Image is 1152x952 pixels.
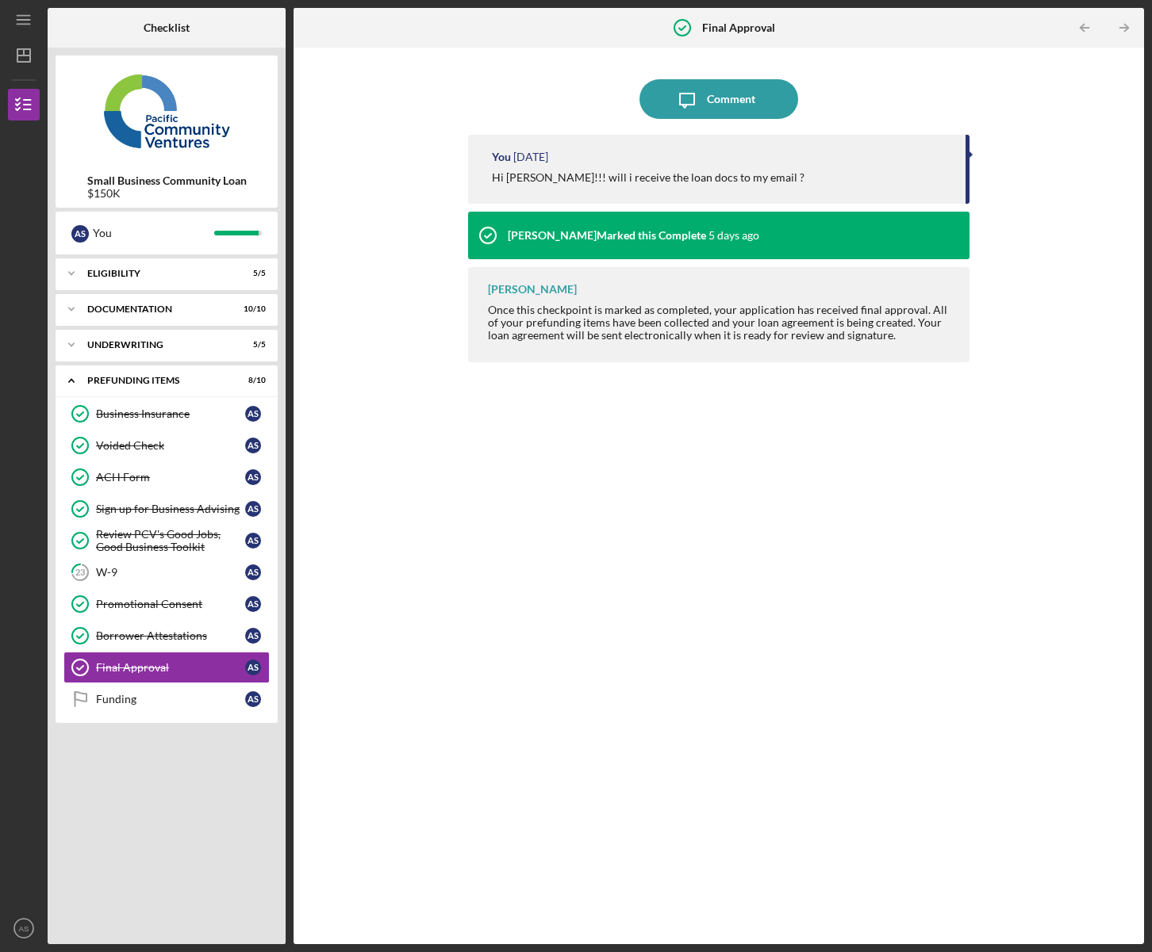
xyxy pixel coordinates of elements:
img: Product logo [56,63,278,159]
div: A S [245,533,261,549]
a: Final ApprovalAS [63,652,270,683]
time: 2025-09-02 19:02 [513,151,548,163]
a: Promotional ConsentAS [63,588,270,620]
div: A S [245,628,261,644]
div: $150K [87,187,247,200]
div: A S [71,225,89,243]
text: AS [19,924,29,933]
div: Hi [PERSON_NAME]!!! will i receive the loan docs to my email ? [492,171,804,184]
a: Borrower AttestationsAS [63,620,270,652]
a: ACH FormAS [63,461,270,493]
div: You [93,220,214,247]
div: Final Approval [96,661,245,674]
a: Sign up for Business AdvisingAS [63,493,270,525]
div: Documentation [87,304,226,314]
div: A S [245,406,261,422]
div: Comment [707,79,755,119]
button: AS [8,912,40,944]
a: Voided CheckAS [63,430,270,461]
a: FundingAS [63,683,270,715]
div: Review PCV's Good Jobs, Good Business Toolkit [96,528,245,553]
div: You [492,151,511,163]
div: [PERSON_NAME] [488,283,577,296]
a: Business InsuranceAS [63,398,270,430]
div: A S [245,501,261,517]
b: Checklist [144,21,190,34]
b: Final Approval [702,21,775,34]
div: W-9 [96,566,245,579]
div: [PERSON_NAME] Marked this Complete [508,229,706,242]
div: Once this checkpoint is marked as completed, your application has received final approval. All of... [488,304,953,342]
b: Small Business Community Loan [87,174,247,187]
div: A S [245,691,261,707]
div: 10 / 10 [237,304,266,314]
div: ACH Form [96,471,245,484]
div: Promotional Consent [96,598,245,610]
div: 5 / 5 [237,340,266,350]
a: Review PCV's Good Jobs, Good Business ToolkitAS [63,525,270,556]
div: 5 / 5 [237,269,266,278]
div: Prefunding Items [87,376,226,385]
div: Eligibility [87,269,226,278]
div: Underwriting [87,340,226,350]
div: A S [245,438,261,453]
div: Business Insurance [96,407,245,420]
div: Voided Check [96,439,245,452]
time: 2025-08-29 20:17 [708,229,759,242]
div: Borrower Attestations [96,629,245,642]
div: A S [245,596,261,612]
div: 8 / 10 [237,376,266,385]
tspan: 23 [75,568,85,578]
div: A S [245,660,261,675]
div: A S [245,564,261,580]
div: Sign up for Business Advising [96,503,245,515]
div: Funding [96,693,245,705]
div: A S [245,469,261,485]
a: 23W-9AS [63,556,270,588]
button: Comment [639,79,798,119]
